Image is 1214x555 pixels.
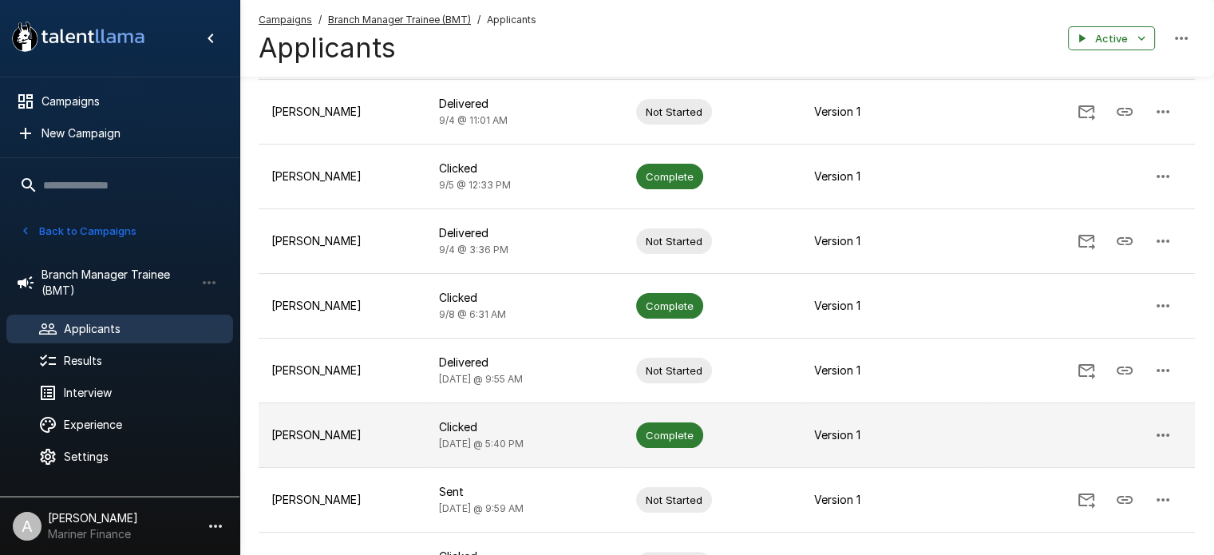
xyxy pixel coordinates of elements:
[1105,492,1144,505] span: Copy Interview Link
[1067,492,1105,505] span: Send Invitation
[1105,104,1144,117] span: Copy Interview Link
[439,114,508,126] span: 9/4 @ 11:01 AM
[439,308,506,320] span: 9/8 @ 6:31 AM
[814,233,971,249] p: Version 1
[814,492,971,508] p: Version 1
[814,363,971,379] p: Version 1
[814,427,971,443] p: Version 1
[439,179,511,191] span: 9/5 @ 12:33 PM
[636,363,712,379] span: Not Started
[1105,233,1144,247] span: Copy Interview Link
[1067,233,1105,247] span: Send Invitation
[636,299,703,314] span: Complete
[439,161,610,176] p: Clicked
[1068,26,1155,51] button: Active
[439,225,610,241] p: Delivered
[271,492,413,508] p: [PERSON_NAME]
[271,233,413,249] p: [PERSON_NAME]
[259,31,536,65] h4: Applicants
[271,104,413,120] p: [PERSON_NAME]
[328,14,471,26] u: Branch Manager Trainee (BMT)
[259,14,312,26] u: Campaigns
[271,427,413,443] p: [PERSON_NAME]
[271,298,413,314] p: [PERSON_NAME]
[439,438,524,450] span: [DATE] @ 5:40 PM
[439,484,610,500] p: Sent
[487,12,536,28] span: Applicants
[636,493,712,508] span: Not Started
[439,96,610,112] p: Delivered
[439,355,610,371] p: Delivered
[636,169,703,184] span: Complete
[439,373,523,385] span: [DATE] @ 9:55 AM
[439,502,524,514] span: [DATE] @ 9:59 AM
[1067,363,1105,376] span: Send Invitation
[814,298,971,314] p: Version 1
[814,104,971,120] p: Version 1
[439,290,610,306] p: Clicked
[477,12,480,28] span: /
[439,419,610,435] p: Clicked
[636,428,703,443] span: Complete
[1067,104,1105,117] span: Send Invitation
[814,168,971,184] p: Version 1
[271,168,413,184] p: [PERSON_NAME]
[271,363,413,379] p: [PERSON_NAME]
[1105,363,1144,376] span: Copy Interview Link
[636,105,712,120] span: Not Started
[318,12,322,28] span: /
[439,244,508,256] span: 9/4 @ 3:36 PM
[636,234,712,249] span: Not Started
